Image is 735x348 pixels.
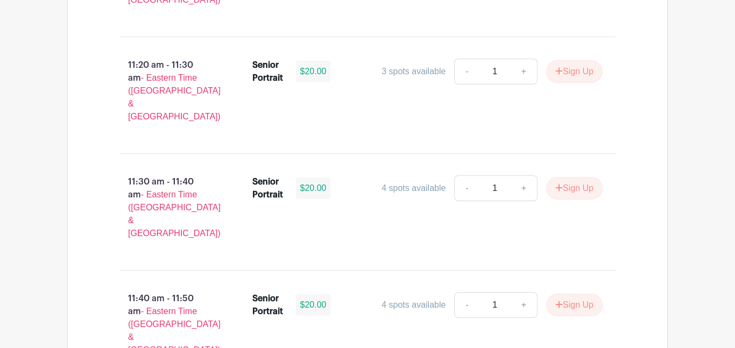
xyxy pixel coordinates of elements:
[546,294,603,316] button: Sign Up
[252,175,283,201] div: Senior Portrait
[296,294,331,316] div: $20.00
[252,59,283,84] div: Senior Portrait
[128,73,221,121] span: - Eastern Time ([GEOGRAPHIC_DATA] & [GEOGRAPHIC_DATA])
[511,175,538,201] a: +
[381,182,446,195] div: 4 spots available
[381,299,446,311] div: 4 spots available
[454,175,479,201] a: -
[511,59,538,84] a: +
[511,292,538,318] a: +
[128,190,221,238] span: - Eastern Time ([GEOGRAPHIC_DATA] & [GEOGRAPHIC_DATA])
[102,171,235,244] p: 11:30 am - 11:40 am
[546,60,603,83] button: Sign Up
[381,65,446,78] div: 3 spots available
[454,292,479,318] a: -
[546,177,603,200] button: Sign Up
[252,292,283,318] div: Senior Portrait
[102,54,235,127] p: 11:20 am - 11:30 am
[296,61,331,82] div: $20.00
[454,59,479,84] a: -
[296,177,331,199] div: $20.00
